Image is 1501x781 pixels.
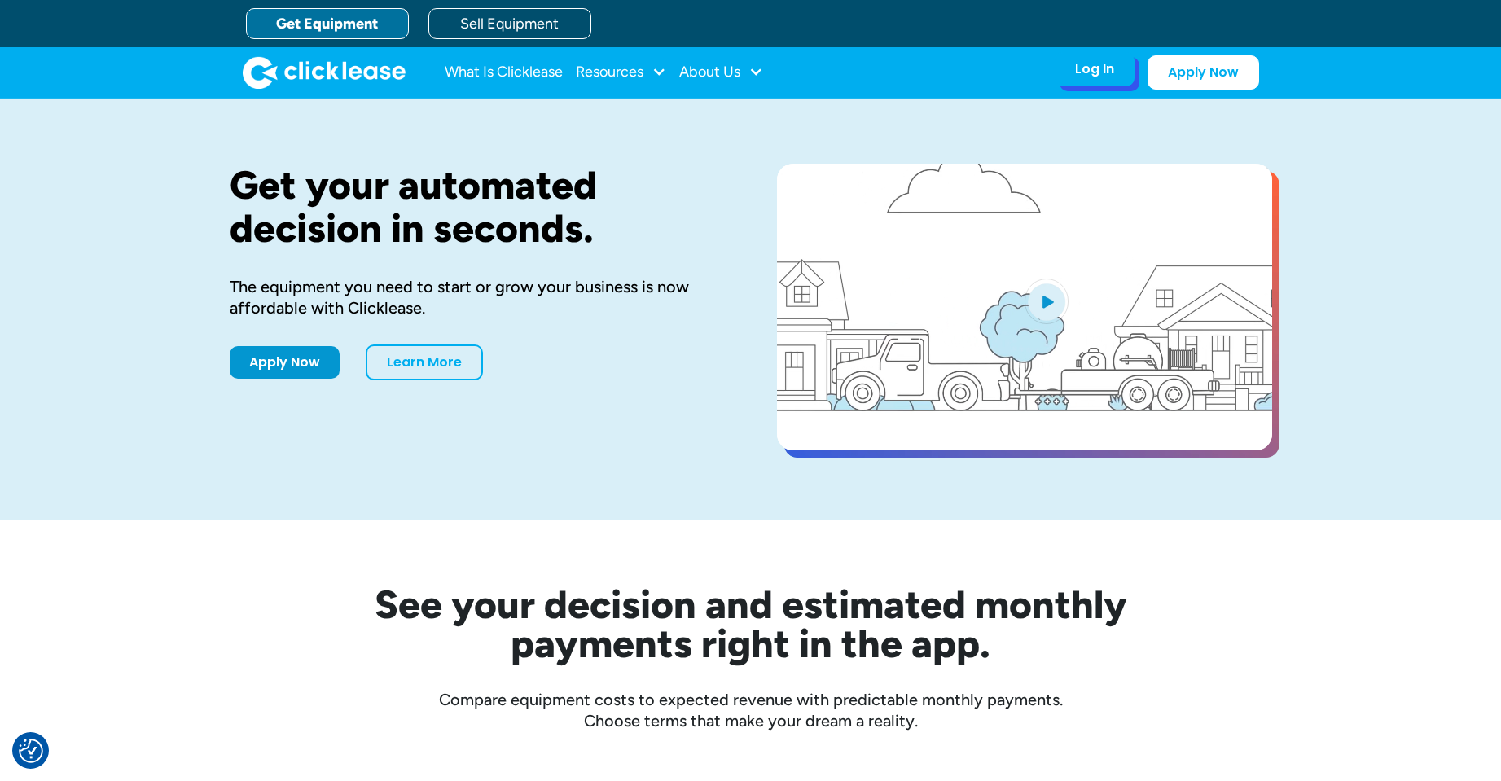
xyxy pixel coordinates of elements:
a: Apply Now [230,346,340,379]
img: Revisit consent button [19,739,43,763]
img: Clicklease logo [243,56,406,89]
div: Resources [576,56,666,89]
a: Apply Now [1148,55,1259,90]
a: Learn More [366,344,483,380]
img: Blue play button logo on a light blue circular background [1025,279,1069,324]
button: Consent Preferences [19,739,43,763]
div: The equipment you need to start or grow your business is now affordable with Clicklease. [230,276,725,318]
h1: Get your automated decision in seconds. [230,164,725,250]
a: What Is Clicklease [445,56,563,89]
div: Compare equipment costs to expected revenue with predictable monthly payments. Choose terms that ... [230,689,1272,731]
a: open lightbox [777,164,1272,450]
div: Log In [1075,61,1114,77]
h2: See your decision and estimated monthly payments right in the app. [295,585,1207,663]
a: Sell Equipment [428,8,591,39]
a: Get Equipment [246,8,409,39]
a: home [243,56,406,89]
div: About Us [679,56,763,89]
